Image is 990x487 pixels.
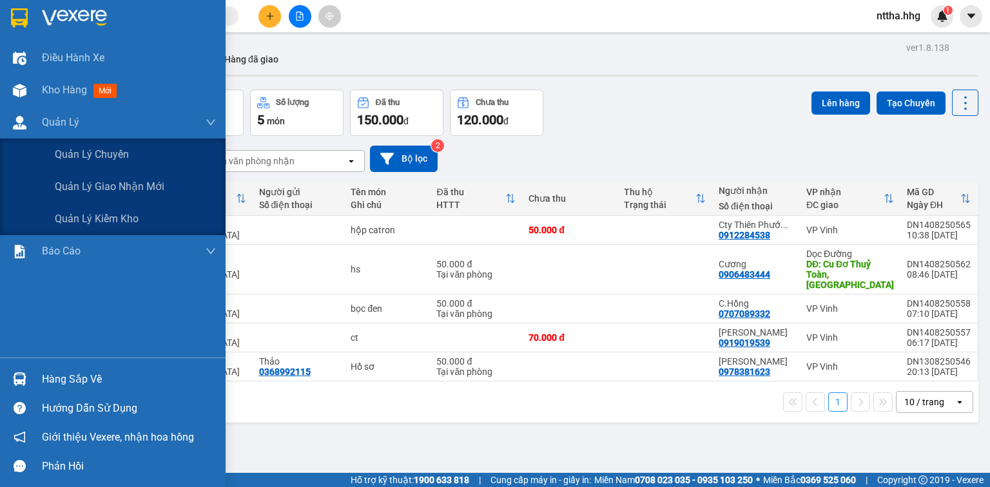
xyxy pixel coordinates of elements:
div: Ngày ĐH [907,200,960,210]
span: nttha.hhg [866,8,931,24]
span: ... [781,220,788,230]
svg: open [955,397,965,407]
img: warehouse-icon [13,84,26,97]
span: 1 [946,6,950,15]
div: 0912284538 [719,230,770,240]
th: Toggle SortBy [617,182,712,216]
span: message [14,460,26,472]
div: Đặng Xuân Thi [719,356,793,367]
div: C.Hồng [719,298,793,309]
button: file-add [289,5,311,28]
div: 50.000 đ [436,298,516,309]
div: Cty Thiên Phước Lộc [719,220,793,230]
div: hộp catron [351,225,423,235]
div: hs [351,264,423,274]
div: 0919019539 [719,338,770,348]
button: Tạo Chuyến [877,91,946,115]
span: ⚪️ [756,477,760,482]
div: 10:38 [DATE] [907,230,971,240]
span: Giới thiệu Vexere, nhận hoa hồng [42,429,194,445]
div: 50.000 đ [436,259,516,269]
div: 0368992115 [259,367,311,377]
div: Chưa thu [529,193,610,204]
span: 120.000 [457,112,503,128]
div: DN1408250565 [907,220,971,230]
div: Sun Mart-Tuấn [719,327,793,338]
div: DN1408250558 [907,298,971,309]
div: 10 / trang [904,396,944,408]
button: Bộ lọc [370,146,438,172]
div: 70.000 đ [529,332,610,343]
div: Mã GD [907,187,960,197]
span: Điều hành xe [42,50,104,66]
div: VP Vinh [806,225,894,235]
div: Số lượng [276,98,309,107]
span: caret-down [966,10,977,22]
div: Số điện thoại [719,201,793,211]
div: Số điện thoại [259,200,338,210]
sup: 2 [431,139,444,152]
span: món [267,116,285,126]
img: warehouse-icon [13,52,26,65]
div: bọc đen [351,303,423,314]
strong: 0708 023 035 - 0935 103 250 [635,475,753,485]
span: Cung cấp máy in - giấy in: [490,473,591,487]
img: solution-icon [13,245,26,258]
strong: 0369 525 060 [801,475,856,485]
span: Quản Lý [42,114,79,130]
span: mới [93,84,117,98]
span: down [206,246,216,256]
button: Lên hàng [811,91,870,115]
div: Ghi chú [351,200,423,210]
div: Người gửi [259,187,338,197]
span: down [206,117,216,128]
th: Toggle SortBy [800,182,900,216]
div: Phản hồi [42,457,216,476]
div: Chưa thu [476,98,509,107]
div: Tại văn phòng [436,367,516,377]
div: Đã thu [436,187,505,197]
div: DN1408250562 [907,259,971,269]
span: notification [14,431,26,443]
div: 50.000 đ [436,356,516,367]
button: Hàng đã giao [214,44,289,75]
div: HTTT [436,200,505,210]
span: Quản lý giao nhận mới [55,178,164,195]
img: warehouse-icon [13,372,26,386]
div: DN1408250557 [907,327,971,338]
div: ĐC giao [806,200,884,210]
div: Tại văn phòng [436,269,516,280]
div: Tại văn phòng [436,309,516,319]
span: Quản lý kiểm kho [55,211,139,227]
div: 07:10 [DATE] [907,309,971,319]
div: 0978381623 [719,367,770,377]
th: Toggle SortBy [430,182,522,216]
div: 0707089332 [719,309,770,319]
button: Đã thu150.000đ [350,90,443,136]
span: plus [266,12,275,21]
button: 1 [828,392,848,412]
div: Đã thu [376,98,400,107]
span: aim [325,12,334,21]
svg: open [346,156,356,166]
th: Toggle SortBy [900,182,977,216]
span: đ [503,116,509,126]
div: Thu hộ [624,187,695,197]
div: VP Vinh [806,332,894,343]
span: question-circle [14,402,26,414]
div: Hàng sắp về [42,370,216,389]
img: icon-new-feature [937,10,948,22]
div: Tên món [351,187,423,197]
span: 150.000 [357,112,403,128]
img: warehouse-icon [13,116,26,129]
div: 0906483444 [719,269,770,280]
div: VP nhận [806,187,884,197]
div: Chọn văn phòng nhận [206,155,295,167]
button: Chưa thu120.000đ [450,90,543,136]
div: 20:13 [DATE] [907,367,971,377]
button: Số lượng5món [250,90,344,136]
span: Miền Nam [594,473,753,487]
div: VP Vinh [806,361,894,372]
div: Người nhận [719,186,793,196]
div: ver 1.8.138 [906,41,949,55]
